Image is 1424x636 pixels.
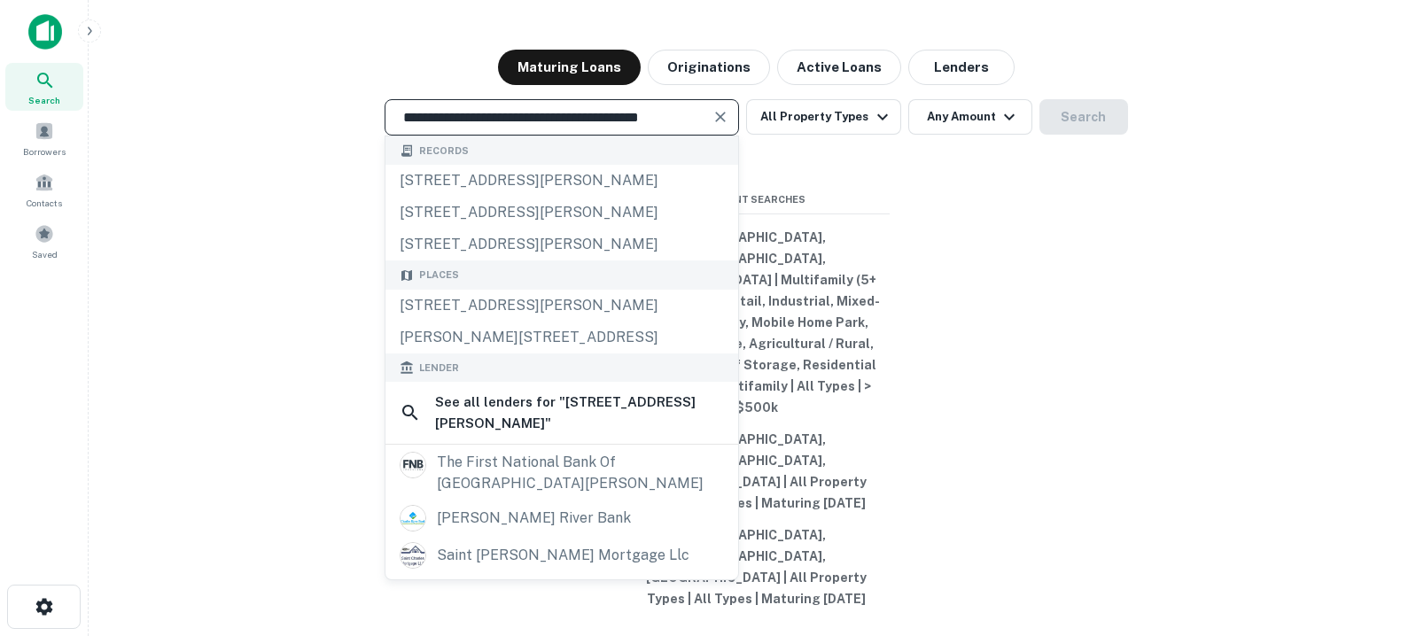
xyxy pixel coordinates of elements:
div: [PERSON_NAME][STREET_ADDRESS] [385,322,738,353]
button: [GEOGRAPHIC_DATA], [GEOGRAPHIC_DATA], [GEOGRAPHIC_DATA] | All Property Types | All Types | Maturi... [624,423,890,519]
a: saint [PERSON_NAME] mortgage llc [385,537,738,574]
button: Active Loans [777,50,901,85]
h6: See all lenders for " [STREET_ADDRESS][PERSON_NAME] " [435,392,724,433]
span: Records [419,143,469,159]
div: [STREET_ADDRESS][PERSON_NAME] [385,229,738,260]
img: picture [401,543,425,568]
span: Recent Searches [624,192,890,207]
iframe: Chat Widget [1335,494,1424,579]
span: Borrowers [23,144,66,159]
div: the first national bank of [GEOGRAPHIC_DATA][PERSON_NAME] [437,452,724,494]
span: Saved [32,247,58,261]
button: All Property Types [746,99,900,135]
div: [STREET_ADDRESS][PERSON_NAME] [385,165,738,197]
button: [GEOGRAPHIC_DATA], [GEOGRAPHIC_DATA], [GEOGRAPHIC_DATA] | Multifamily (5+ units), Office, Retail,... [624,221,890,423]
button: Originations [648,50,770,85]
a: Saved [5,217,83,265]
a: [PERSON_NAME] river bank [385,500,738,537]
div: [PERSON_NAME] river bank [437,505,631,531]
a: [PERSON_NAME] [PERSON_NAME] bank [385,574,738,611]
button: Any Amount [908,99,1032,135]
button: [GEOGRAPHIC_DATA], [GEOGRAPHIC_DATA], [GEOGRAPHIC_DATA] | All Property Types | All Types | Maturi... [624,519,890,615]
img: picture [401,506,425,531]
div: [STREET_ADDRESS][PERSON_NAME] [385,197,738,229]
button: Lenders [908,50,1015,85]
a: Contacts [5,166,83,213]
button: Clear [708,105,733,129]
span: Places [419,268,459,283]
a: Borrowers [5,114,83,162]
div: saint [PERSON_NAME] mortgage llc [437,542,689,569]
img: picture [401,453,425,477]
button: Maturing Loans [498,50,641,85]
span: Lender [419,361,459,376]
span: Search [28,93,60,107]
a: the first national bank of [GEOGRAPHIC_DATA][PERSON_NAME] [385,446,738,500]
div: [STREET_ADDRESS][PERSON_NAME] [385,290,738,322]
img: capitalize-icon.png [28,14,62,50]
span: Contacts [27,196,62,210]
a: Search [5,63,83,111]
